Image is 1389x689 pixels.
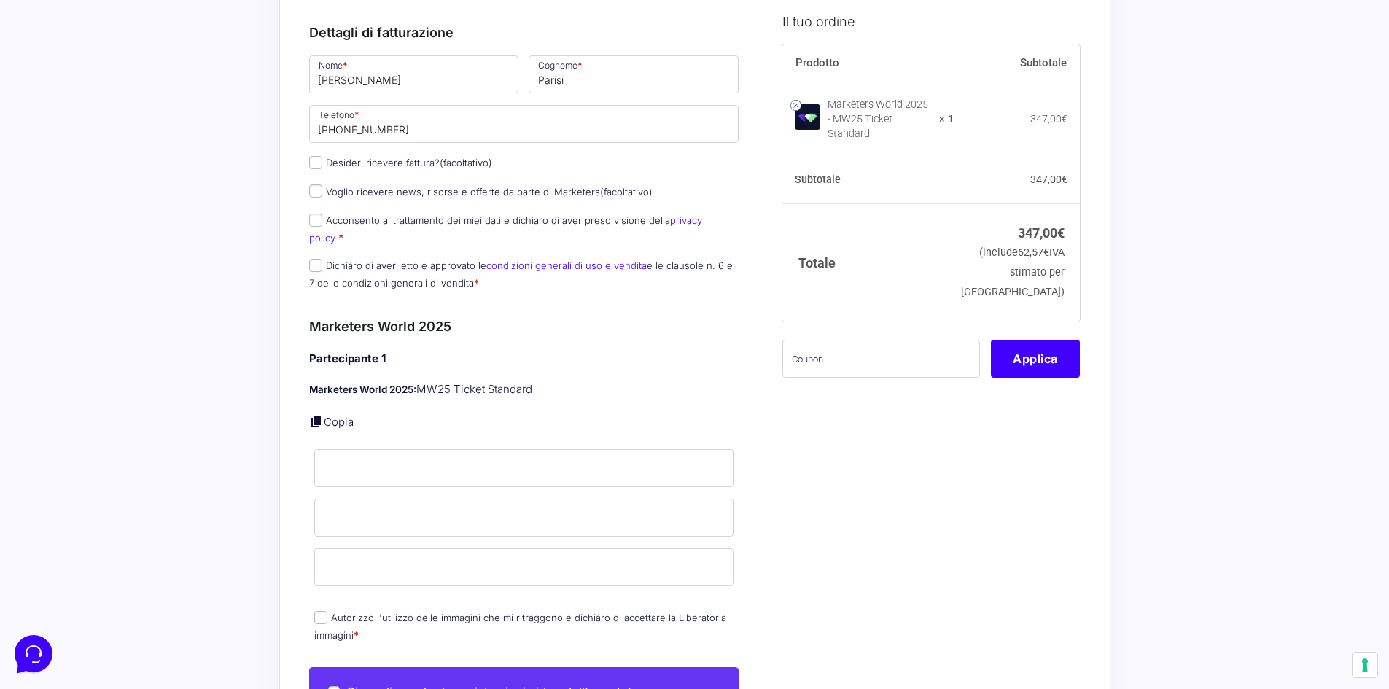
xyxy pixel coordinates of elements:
[309,23,739,42] h3: Dettagli di fatturazione
[23,122,268,152] button: Inizia una conversazione
[961,246,1065,298] small: (include IVA stimato per [GEOGRAPHIC_DATA])
[12,12,245,35] h2: Ciao da Marketers 👋
[47,82,76,111] img: dark
[23,82,52,111] img: dark
[309,157,492,168] label: Desideri ricevere fattura?
[309,186,653,198] label: Voglio ricevere news, risorse e offerte da parte di Marketers
[309,316,739,336] h3: Marketers World 2025
[309,156,322,169] input: Desideri ricevere fattura?(facoltativo)
[12,632,55,676] iframe: Customerly Messenger Launcher
[70,82,99,111] img: dark
[782,157,954,203] th: Subtotale
[190,468,280,502] button: Aiuto
[440,157,492,168] span: (facoltativo)
[828,97,930,141] div: Marketers World 2025 - MW25 Ticket Standard
[529,55,739,93] input: Cognome *
[33,212,238,227] input: Cerca un articolo...
[225,488,246,502] p: Aiuto
[309,214,322,227] input: Acconsento al trattamento dei miei dati e dichiaro di aver preso visione dellaprivacy policy
[309,260,733,288] label: Dichiaro di aver letto e approvato le e le clausole n. 6 e 7 delle condizioni generali di vendita
[1062,112,1067,124] span: €
[314,611,327,624] input: Autorizzo l'utilizzo delle immagini che mi ritraggono e dichiaro di accettare la Liberatoria imma...
[309,414,324,429] a: Copia i dettagli dell'acquirente
[782,11,1080,31] h3: Il tuo ordine
[782,203,954,321] th: Totale
[324,415,354,429] a: Copia
[954,44,1081,82] th: Subtotale
[95,131,215,143] span: Inizia una conversazione
[309,259,322,272] input: Dichiaro di aver letto e approvato lecondizioni generali di uso e venditae le clausole n. 6 e 7 d...
[1018,246,1049,259] span: 62,57
[1030,112,1067,124] bdi: 347,00
[309,381,739,398] p: MW25 Ticket Standard
[309,214,702,243] label: Acconsento al trattamento dei miei dati e dichiaro di aver preso visione della
[44,488,69,502] p: Home
[309,384,416,395] strong: Marketers World 2025:
[23,181,114,192] span: Trova una risposta
[1353,653,1377,677] button: Le tue preferenze relative al consenso per le tecnologie di tracciamento
[12,468,101,502] button: Home
[101,468,191,502] button: Messaggi
[309,55,519,93] input: Nome *
[1030,174,1067,185] bdi: 347,00
[155,181,268,192] a: Apri Centro Assistenza
[309,214,702,243] a: privacy policy
[1043,246,1049,259] span: €
[600,186,653,198] span: (facoltativo)
[782,339,980,377] input: Coupon
[795,104,820,130] img: Marketers World 2025 - MW25 Ticket Standard
[486,260,647,271] a: condizioni generali di uso e vendita
[1057,225,1065,240] span: €
[309,184,322,198] input: Voglio ricevere news, risorse e offerte da parte di Marketers(facoltativo)
[782,44,954,82] th: Prodotto
[1018,225,1065,240] bdi: 347,00
[314,612,726,640] label: Autorizzo l'utilizzo delle immagini che mi ritraggono e dichiaro di accettare la Liberatoria imma...
[309,351,739,367] h4: Partecipante 1
[23,58,124,70] span: Le tue conversazioni
[1062,174,1067,185] span: €
[126,488,166,502] p: Messaggi
[939,112,954,126] strong: × 1
[309,105,739,143] input: Telefono *
[991,339,1080,377] button: Applica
